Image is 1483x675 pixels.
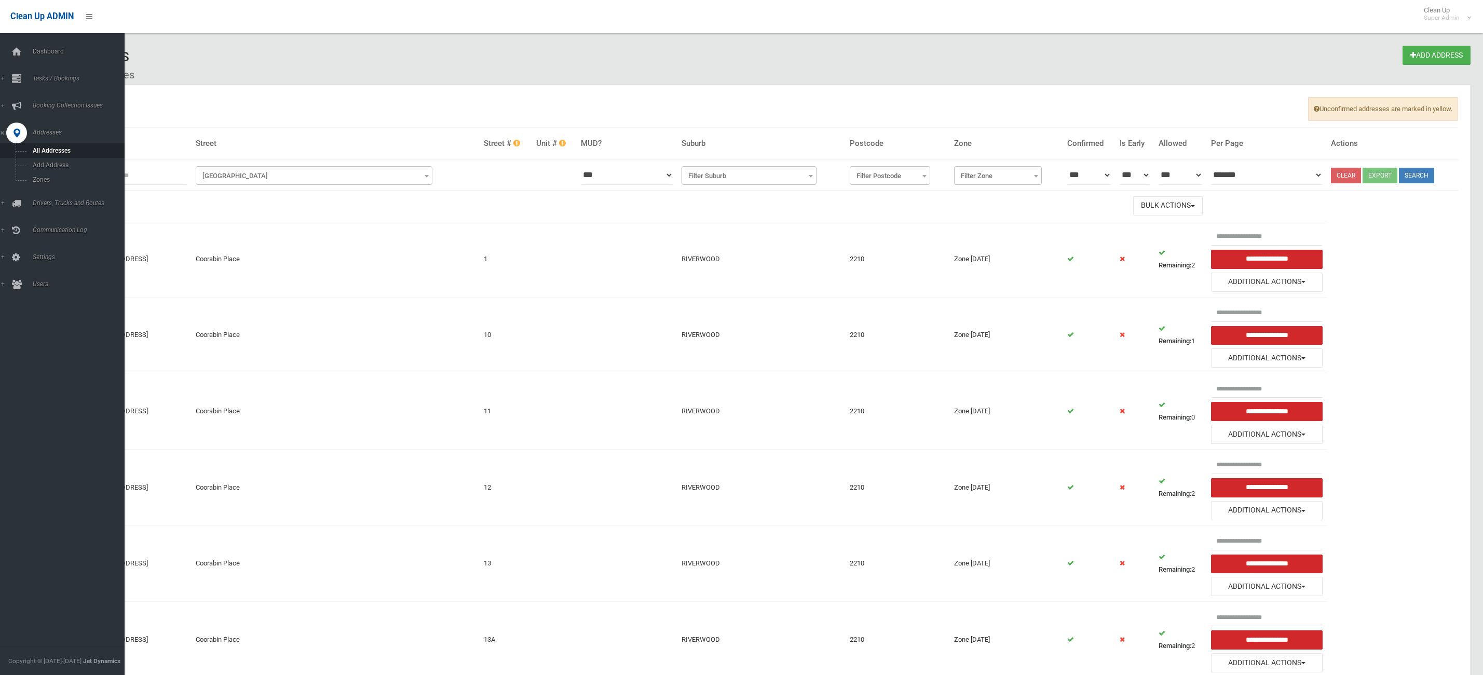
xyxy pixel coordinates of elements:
td: Coorabin Place [192,297,480,373]
td: RIVERWOOD [677,525,846,602]
span: Clean Up [1419,6,1470,22]
td: RIVERWOOD [677,373,846,450]
span: Filter Postcode [852,169,928,183]
span: Zones [30,176,128,183]
h4: Per Page [1211,139,1323,148]
button: Additional Actions [1211,348,1323,368]
h4: Is Early [1120,139,1150,148]
strong: Remaining: [1159,490,1191,497]
button: Additional Actions [1211,577,1323,596]
button: Additional Actions [1211,425,1323,444]
span: Add Address [30,161,128,169]
td: 1 [1154,297,1207,373]
td: Zone [DATE] [950,525,1063,602]
td: 2210 [846,221,950,297]
span: Filter Postcode [850,166,930,185]
span: Filter Suburb [684,169,813,183]
td: 11 [480,373,532,450]
strong: Remaining: [1159,337,1191,345]
span: Filter Suburb [682,166,816,185]
td: 2210 [846,373,950,450]
td: 2 [1154,449,1207,525]
td: Zone [DATE] [950,373,1063,450]
h4: Street [196,139,475,148]
td: 2210 [846,525,950,602]
td: 12 [480,449,532,525]
h4: Suburb [682,139,841,148]
strong: Jet Dynamics [83,657,120,665]
h4: Actions [1331,139,1454,148]
small: Super Admin [1424,14,1460,22]
td: 13 [480,525,532,602]
strong: Remaining: [1159,413,1191,421]
span: Addresses [30,129,137,136]
strong: Remaining: [1159,642,1191,650]
h4: Address [88,139,187,148]
td: RIVERWOOD [677,449,846,525]
h4: Unit # [536,139,573,148]
h4: Postcode [850,139,946,148]
td: 2 [1154,525,1207,602]
td: 1 [480,221,532,297]
strong: Remaining: [1159,261,1191,269]
span: Copyright © [DATE]-[DATE] [8,657,81,665]
span: Booking Collection Issues [30,102,137,109]
td: Coorabin Place [192,373,480,450]
td: Zone [DATE] [950,449,1063,525]
td: RIVERWOOD [677,221,846,297]
td: Coorabin Place [192,525,480,602]
a: Clear [1331,168,1361,183]
td: Coorabin Place [192,221,480,297]
td: Coorabin Place [192,449,480,525]
td: 2 [1154,221,1207,297]
h4: Allowed [1159,139,1203,148]
td: Zone [DATE] [950,221,1063,297]
span: Drivers, Trucks and Routes [30,199,137,207]
strong: Remaining: [1159,565,1191,573]
button: Additional Actions [1211,653,1323,672]
span: Filter Zone [954,166,1042,185]
td: RIVERWOOD [677,297,846,373]
span: All Addresses [30,147,128,154]
h4: MUD? [581,139,673,148]
button: Additional Actions [1211,273,1323,292]
button: Export [1363,168,1397,183]
td: 2210 [846,449,950,525]
span: Filter Zone [957,169,1039,183]
h4: Street # [484,139,528,148]
span: Communication Log [30,226,137,234]
td: Zone [DATE] [950,297,1063,373]
span: Settings [30,253,137,261]
h4: Zone [954,139,1058,148]
button: Additional Actions [1211,501,1323,520]
span: Unconfirmed addresses are marked in yellow. [1308,97,1458,121]
button: Bulk Actions [1133,196,1203,215]
span: Filter Street [196,166,432,185]
h4: Confirmed [1067,139,1111,148]
span: Clean Up ADMIN [10,11,74,21]
td: 2210 [846,297,950,373]
span: Filter Street [198,169,430,183]
td: 10 [480,297,532,373]
a: Add Address [1403,46,1471,65]
span: Dashboard [30,48,137,55]
button: Search [1399,168,1434,183]
span: Tasks / Bookings [30,75,137,82]
span: Users [30,280,137,288]
td: 0 [1154,373,1207,450]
